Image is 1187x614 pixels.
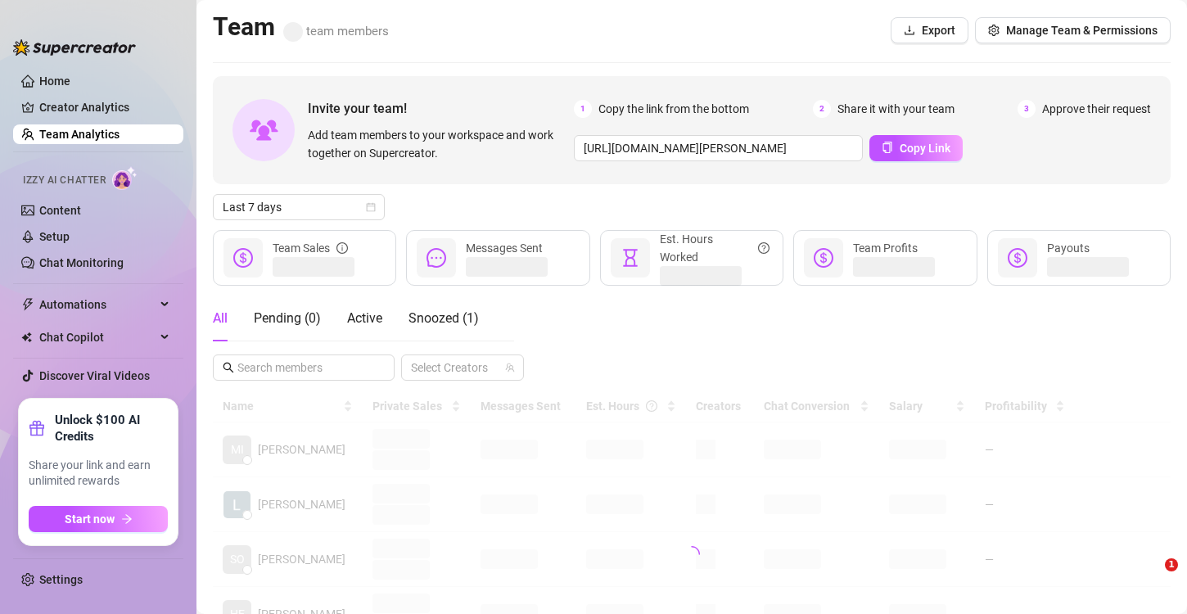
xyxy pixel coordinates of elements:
span: info-circle [336,239,348,257]
span: thunderbolt [21,298,34,311]
button: Export [891,17,968,43]
span: question-circle [758,230,770,266]
span: download [904,25,915,36]
img: logo-BBDzfeDw.svg [13,39,136,56]
span: Team Profits [853,242,918,255]
button: Copy Link [869,135,963,161]
iframe: Intercom live chat [1131,558,1171,598]
span: Add team members to your workspace and work together on Supercreator. [308,126,567,162]
span: arrow-right [121,513,133,525]
span: loading [682,544,702,564]
span: Share it with your team [837,100,955,118]
img: Chat Copilot [21,332,32,343]
span: 3 [1018,100,1036,118]
a: Home [39,74,70,88]
span: Manage Team & Permissions [1006,24,1158,37]
div: Pending ( 0 ) [254,309,321,328]
span: team [505,363,515,372]
span: dollar-circle [233,248,253,268]
a: Content [39,204,81,217]
div: All [213,309,228,328]
span: Start now [65,512,115,526]
span: hourglass [621,248,640,268]
button: Manage Team & Permissions [975,17,1171,43]
strong: Unlock $100 AI Credits [55,412,168,445]
span: calendar [366,202,376,212]
a: Team Analytics [39,128,120,141]
span: Izzy AI Chatter [23,173,106,188]
span: gift [29,420,45,436]
span: 1 [574,100,592,118]
span: search [223,362,234,373]
span: team members [283,24,389,38]
span: Last 7 days [223,195,375,219]
a: Settings [39,573,83,586]
span: dollar-circle [814,248,833,268]
span: 1 [1165,558,1178,571]
h2: Team [213,11,389,43]
span: Snoozed ( 1 ) [408,310,479,326]
span: Export [922,24,955,37]
span: Share your link and earn unlimited rewards [29,458,168,490]
span: Chat Copilot [39,324,156,350]
div: Est. Hours Worked [660,230,770,266]
span: message [427,248,446,268]
span: Automations [39,291,156,318]
a: Creator Analytics [39,94,170,120]
span: 2 [813,100,831,118]
span: Copy Link [900,142,950,155]
a: Setup [39,230,70,243]
a: Chat Monitoring [39,256,124,269]
span: Approve their request [1042,100,1151,118]
span: Invite your team! [308,98,574,119]
input: Search members [237,359,372,377]
span: Active [347,310,382,326]
img: AI Chatter [112,166,138,190]
span: Payouts [1047,242,1090,255]
button: Start nowarrow-right [29,506,168,532]
a: Discover Viral Videos [39,369,150,382]
span: Copy the link from the bottom [598,100,749,118]
div: Team Sales [273,239,348,257]
span: Messages Sent [466,242,543,255]
span: setting [988,25,1000,36]
span: copy [882,142,893,153]
span: dollar-circle [1008,248,1027,268]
